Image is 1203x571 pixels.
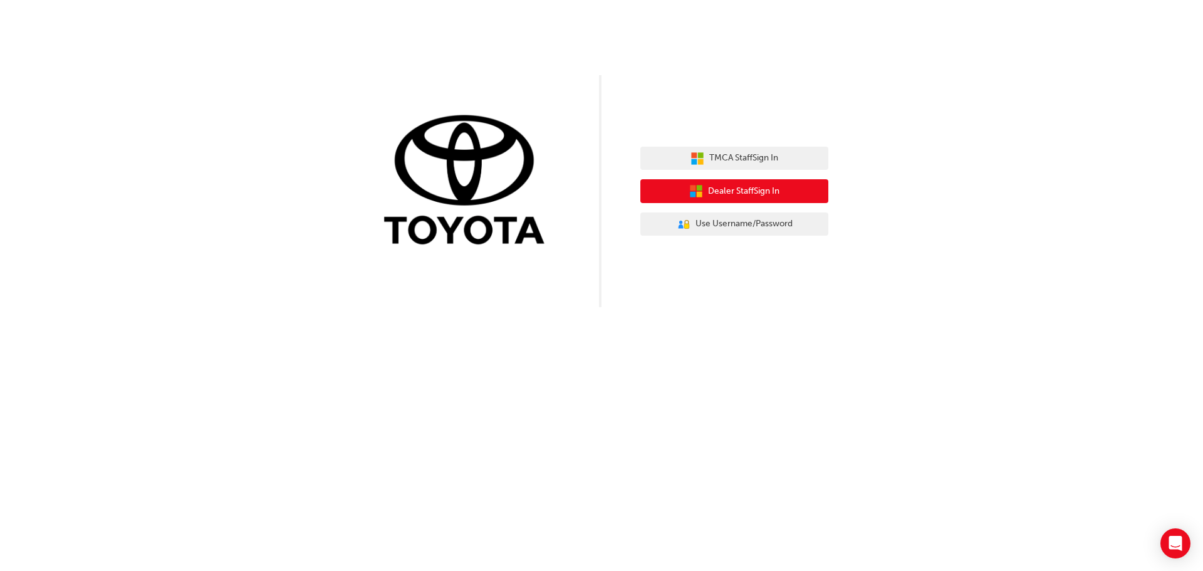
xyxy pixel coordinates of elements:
[695,217,793,231] span: Use Username/Password
[640,179,828,203] button: Dealer StaffSign In
[375,112,563,251] img: Trak
[1160,528,1190,558] div: Open Intercom Messenger
[640,147,828,170] button: TMCA StaffSign In
[640,212,828,236] button: Use Username/Password
[709,151,778,165] span: TMCA Staff Sign In
[708,184,779,199] span: Dealer Staff Sign In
